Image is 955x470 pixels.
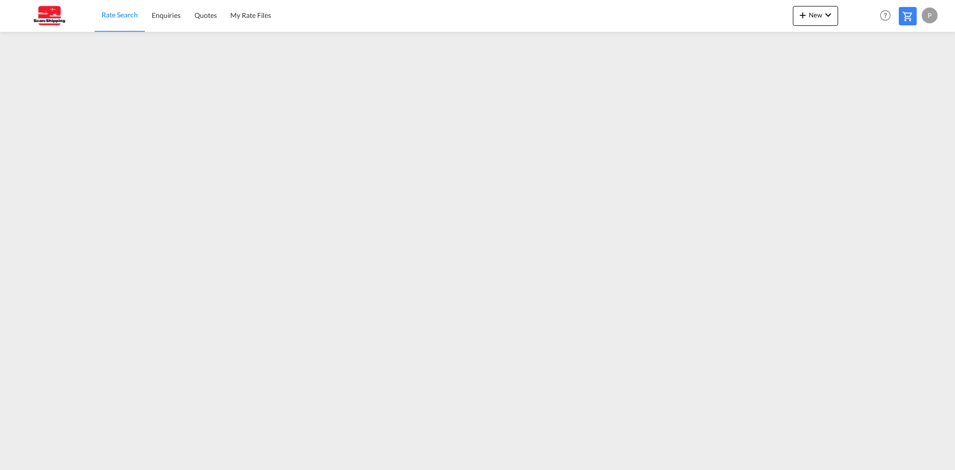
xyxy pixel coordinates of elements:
span: New [797,11,834,19]
span: Enquiries [152,11,181,19]
md-icon: icon-chevron-down [822,9,834,21]
span: Help [877,7,894,24]
img: 123b615026f311ee80dabbd30bc9e10f.jpg [15,4,82,27]
span: My Rate Files [230,11,271,19]
span: Rate Search [101,10,138,19]
div: P [922,7,938,23]
span: Quotes [194,11,216,19]
md-icon: icon-plus 400-fg [797,9,809,21]
div: Help [877,7,899,25]
button: icon-plus 400-fgNewicon-chevron-down [793,6,838,26]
